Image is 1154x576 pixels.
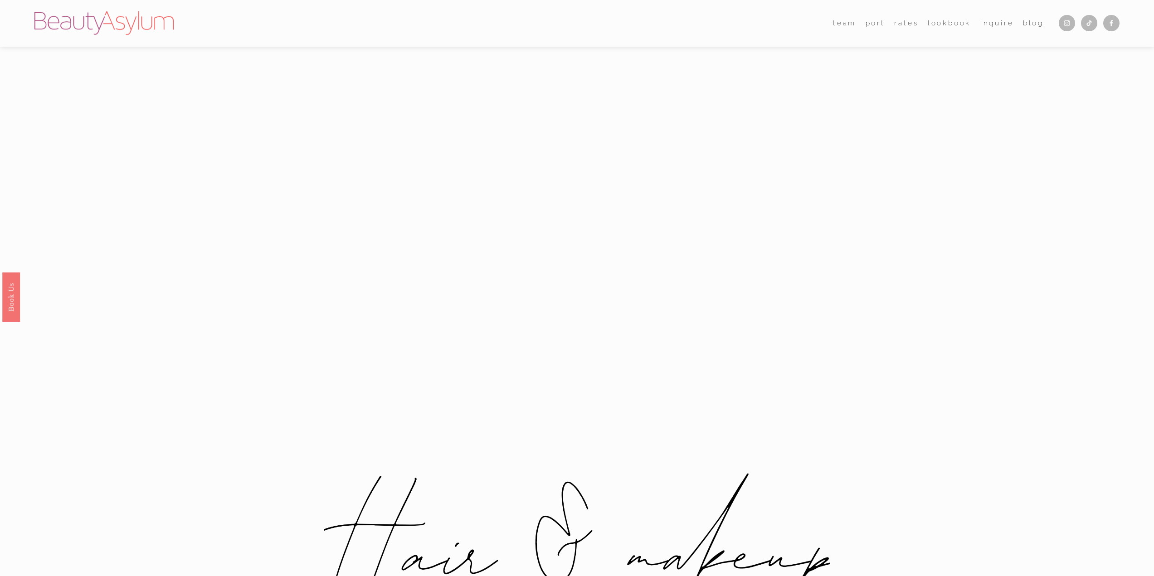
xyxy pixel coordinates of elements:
a: Instagram [1059,15,1075,31]
a: folder dropdown [833,16,856,30]
a: Facebook [1103,15,1120,31]
span: team [833,17,856,30]
a: Blog [1023,16,1044,30]
a: TikTok [1081,15,1097,31]
a: Rates [894,16,918,30]
a: Book Us [2,272,20,321]
a: Lookbook [928,16,971,30]
a: port [866,16,885,30]
img: Beauty Asylum | Bridal Hair &amp; Makeup Charlotte &amp; Atlanta [34,11,174,35]
a: Inquire [980,16,1014,30]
